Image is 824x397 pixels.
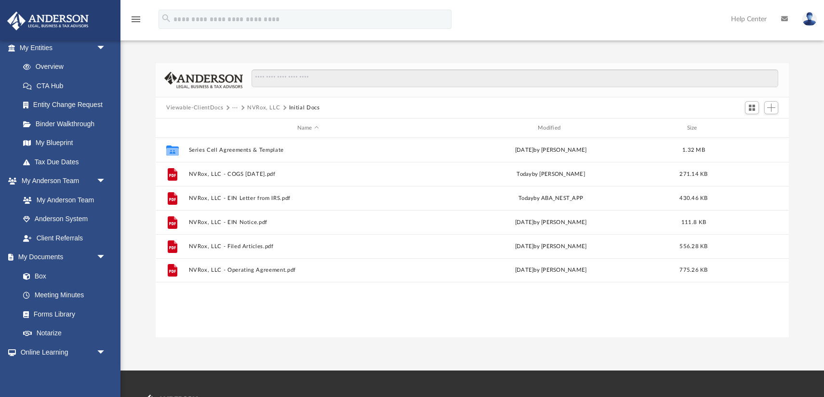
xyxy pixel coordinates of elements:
[13,228,116,248] a: Client Referrals
[432,170,670,179] div: by [PERSON_NAME]
[717,124,784,132] div: id
[13,362,116,381] a: Courses
[13,304,111,324] a: Forms Library
[7,343,116,362] a: Online Learningarrow_drop_down
[764,101,779,115] button: Add
[432,194,670,203] div: by ABA_NEST_APP
[189,243,427,250] button: NVRox, LLC - Filed Articles.pdf
[13,286,116,305] a: Meeting Minutes
[160,124,184,132] div: id
[188,124,427,132] div: Name
[7,172,116,191] a: My Anderson Teamarrow_drop_down
[679,172,707,177] span: 271.14 KB
[4,12,92,30] img: Anderson Advisors Platinum Portal
[252,69,778,88] input: Search files and folders
[681,220,706,225] span: 111.8 KB
[432,146,670,155] div: [DATE] by [PERSON_NAME]
[431,124,670,132] div: Modified
[432,266,670,275] div: [DATE] by [PERSON_NAME]
[232,104,239,112] button: ···
[13,324,116,343] a: Notarize
[679,244,707,249] span: 556.28 KB
[156,138,789,338] div: grid
[13,114,120,133] a: Binder Walkthrough
[745,101,759,115] button: Switch to Grid View
[517,172,532,177] span: today
[13,210,116,229] a: Anderson System
[13,95,120,115] a: Entity Change Request
[682,147,705,153] span: 1.32 MB
[13,266,111,286] a: Box
[518,196,533,201] span: today
[13,152,120,172] a: Tax Due Dates
[13,57,120,77] a: Overview
[189,267,427,273] button: NVRox, LLC - Operating Agreement.pdf
[7,38,120,57] a: My Entitiesarrow_drop_down
[189,219,427,225] button: NVRox, LLC - EIN Notice.pdf
[679,267,707,273] span: 775.26 KB
[802,12,817,26] img: User Pic
[13,190,111,210] a: My Anderson Team
[189,171,427,177] button: NVRox, LLC - COGS [DATE].pdf
[130,13,142,25] i: menu
[289,104,320,112] button: Initial Docs
[189,195,427,201] button: NVRox, LLC - EIN Letter from IRS.pdf
[189,147,427,153] button: Series Cell Agreements & Template
[13,133,116,153] a: My Blueprint
[96,172,116,191] span: arrow_drop_down
[96,343,116,362] span: arrow_drop_down
[96,248,116,267] span: arrow_drop_down
[675,124,713,132] div: Size
[247,104,280,112] button: NVRox, LLC
[166,104,223,112] button: Viewable-ClientDocs
[7,248,116,267] a: My Documentsarrow_drop_down
[432,242,670,251] div: [DATE] by [PERSON_NAME]
[432,218,670,227] div: [DATE] by [PERSON_NAME]
[679,196,707,201] span: 430.46 KB
[161,13,172,24] i: search
[96,38,116,58] span: arrow_drop_down
[13,76,120,95] a: CTA Hub
[130,18,142,25] a: menu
